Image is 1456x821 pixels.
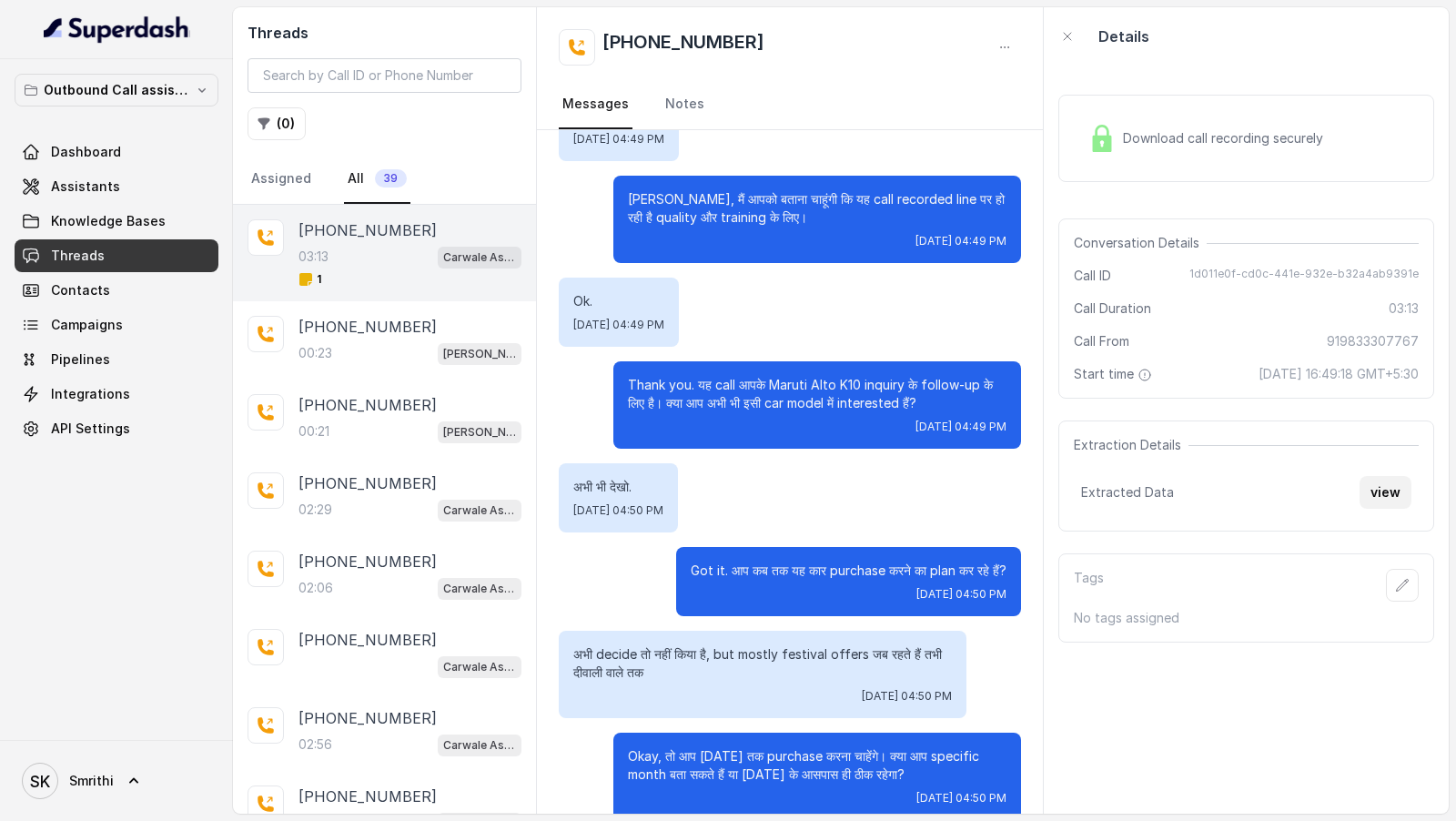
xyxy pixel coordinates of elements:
[248,107,306,140] button: (0)
[298,422,329,441] p: 00:21
[573,132,664,147] span: [DATE] 04:49 PM
[628,747,1006,784] p: Okay, तो आप [DATE] तक purchase करना चाहेंगे। क्या आप specific month बता सकते हैं या [DATE] के आसप...
[248,155,315,204] a: Assigned
[248,155,521,204] nav: Tabs
[298,629,437,651] p: [PHONE_NUMBER]
[1098,25,1149,47] p: Details
[298,394,437,416] p: [PHONE_NUMBER]
[559,80,632,129] a: Messages
[375,169,407,188] span: 39
[51,281,110,299] span: Contacts
[1074,436,1188,454] span: Extraction Details
[915,420,1006,434] span: [DATE] 04:49 PM
[15,755,218,806] a: Smrithi
[51,212,166,230] span: Knowledge Bases
[559,80,1021,129] nav: Tabs
[15,136,218,168] a: Dashboard
[443,502,516,520] p: Carwale Assistant
[662,80,708,129] a: Notes
[1074,234,1207,252] span: Conversation Details
[1327,332,1419,350] span: 919833307767
[443,423,516,441] p: [PERSON_NAME] Assistant
[44,15,190,44] img: light.svg
[298,707,437,729] p: [PHONE_NUMBER]
[573,318,664,332] span: [DATE] 04:49 PM
[862,689,952,704] span: [DATE] 04:50 PM
[15,205,218,238] a: Knowledge Bases
[1074,609,1419,627] p: No tags assigned
[1074,569,1104,602] p: Tags
[1081,483,1174,502] span: Extracted Data
[1074,267,1111,285] span: Call ID
[298,579,333,597] p: 02:06
[1074,299,1151,318] span: Call Duration
[51,350,110,369] span: Pipelines
[248,22,521,44] h2: Threads
[298,501,332,519] p: 02:29
[691,562,1006,580] p: Got it. आप कब तक यह कार purchase करने का plan कर रहे हैं?
[298,344,332,362] p: 00:23
[15,170,218,203] a: Assistants
[51,385,130,403] span: Integrations
[443,580,516,598] p: Carwale Assistant
[573,292,664,310] p: Ok.
[51,247,105,265] span: Threads
[298,272,321,287] span: 1
[1259,365,1419,383] span: [DATE] 16:49:18 GMT+5:30
[15,74,218,106] button: Outbound Call assistant
[1074,365,1156,383] span: Start time
[248,58,521,93] input: Search by Call ID or Phone Number
[51,316,123,334] span: Campaigns
[51,177,120,196] span: Assistants
[51,420,130,438] span: API Settings
[1074,332,1129,350] span: Call From
[443,736,516,755] p: Carwale Assistant
[15,309,218,341] a: Campaigns
[44,79,189,101] p: Outbound Call assistant
[573,645,952,682] p: अभी decide तो नहीं किया है, but mostly festival offers जब रहते हैं तभी दीवाली वाले तक
[30,772,50,791] text: SK
[916,791,1006,806] span: [DATE] 04:50 PM
[298,472,437,494] p: [PHONE_NUMBER]
[344,155,410,204] a: All39
[443,248,516,267] p: Carwale Assistant
[298,735,332,754] p: 02:56
[915,234,1006,248] span: [DATE] 04:49 PM
[15,412,218,445] a: API Settings
[69,772,114,790] span: Smrithi
[15,274,218,307] a: Contacts
[298,219,437,241] p: [PHONE_NUMBER]
[51,143,121,161] span: Dashboard
[573,503,663,518] span: [DATE] 04:50 PM
[1189,267,1419,285] span: 1d011e0f-cd0c-441e-932e-b32a4ab9391e
[15,239,218,272] a: Threads
[628,190,1006,227] p: [PERSON_NAME], मैं आपको बताना चाहूंगी कि यह call recorded line पर हो रही है quality और training क...
[573,478,663,496] p: अभी भी देखो.
[443,345,516,363] p: [PERSON_NAME] Assistant
[1389,299,1419,318] span: 03:13
[443,658,516,676] p: Carwale Assistant
[602,29,764,66] h2: [PHONE_NUMBER]
[1360,476,1411,509] button: view
[298,551,437,573] p: [PHONE_NUMBER]
[298,316,437,338] p: [PHONE_NUMBER]
[15,378,218,410] a: Integrations
[298,248,329,266] p: 03:13
[916,587,1006,602] span: [DATE] 04:50 PM
[298,786,437,807] p: [PHONE_NUMBER]
[15,343,218,376] a: Pipelines
[628,376,1006,412] p: Thank you. यह call आपके Maruti Alto K10 inquiry के follow-up के लिए है। क्या आप अभी भी इसी car mo...
[1123,129,1330,147] span: Download call recording securely
[1088,125,1116,152] img: Lock Icon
